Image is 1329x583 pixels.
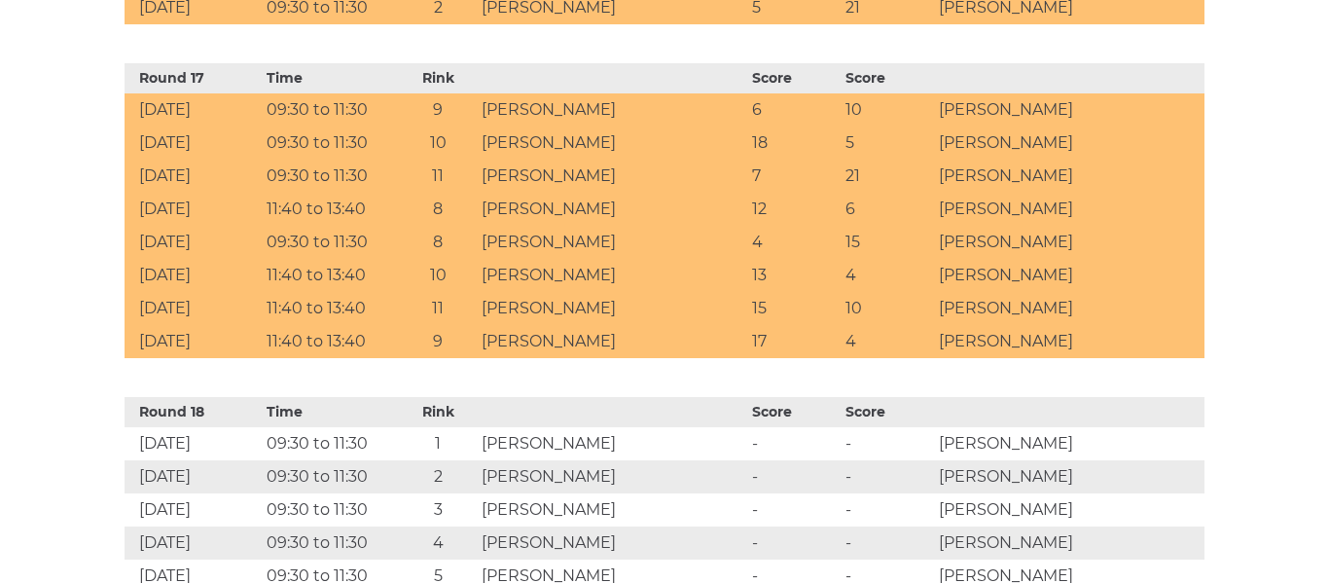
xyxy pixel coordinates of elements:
[841,527,934,560] td: -
[747,427,841,460] td: -
[747,325,841,358] td: 17
[841,93,934,127] td: 10
[262,93,399,127] td: 09:30 to 11:30
[399,193,478,226] td: 8
[262,259,399,292] td: 11:40 to 13:40
[841,325,934,358] td: 4
[934,527,1204,560] td: [PERSON_NAME]
[934,127,1204,160] td: [PERSON_NAME]
[262,226,399,259] td: 09:30 to 11:30
[477,93,747,127] td: [PERSON_NAME]
[841,460,934,493] td: -
[477,127,747,160] td: [PERSON_NAME]
[399,93,478,127] td: 9
[125,493,262,527] td: [DATE]
[262,397,399,427] th: Time
[125,460,262,493] td: [DATE]
[399,325,478,358] td: 9
[747,259,841,292] td: 13
[125,63,262,93] th: Round 17
[477,193,747,226] td: [PERSON_NAME]
[399,127,478,160] td: 10
[747,226,841,259] td: 4
[399,493,478,527] td: 3
[125,127,262,160] td: [DATE]
[477,527,747,560] td: [PERSON_NAME]
[262,460,399,493] td: 09:30 to 11:30
[477,226,747,259] td: [PERSON_NAME]
[747,460,841,493] td: -
[262,427,399,460] td: 09:30 to 11:30
[841,427,934,460] td: -
[747,292,841,325] td: 15
[841,226,934,259] td: 15
[125,259,262,292] td: [DATE]
[747,63,841,93] th: Score
[934,325,1204,358] td: [PERSON_NAME]
[399,259,478,292] td: 10
[747,527,841,560] td: -
[125,397,262,427] th: Round 18
[934,427,1204,460] td: [PERSON_NAME]
[747,493,841,527] td: -
[125,193,262,226] td: [DATE]
[399,160,478,193] td: 11
[934,493,1204,527] td: [PERSON_NAME]
[841,259,934,292] td: 4
[125,226,262,259] td: [DATE]
[477,259,747,292] td: [PERSON_NAME]
[262,292,399,325] td: 11:40 to 13:40
[841,63,934,93] th: Score
[841,193,934,226] td: 6
[399,460,478,493] td: 2
[934,226,1204,259] td: [PERSON_NAME]
[262,63,399,93] th: Time
[262,127,399,160] td: 09:30 to 11:30
[934,193,1204,226] td: [PERSON_NAME]
[934,259,1204,292] td: [PERSON_NAME]
[934,460,1204,493] td: [PERSON_NAME]
[125,527,262,560] td: [DATE]
[399,427,478,460] td: 1
[477,292,747,325] td: [PERSON_NAME]
[747,93,841,127] td: 6
[125,93,262,127] td: [DATE]
[125,325,262,358] td: [DATE]
[477,325,747,358] td: [PERSON_NAME]
[841,292,934,325] td: 10
[477,160,747,193] td: [PERSON_NAME]
[262,160,399,193] td: 09:30 to 11:30
[747,397,841,427] th: Score
[262,527,399,560] td: 09:30 to 11:30
[841,493,934,527] td: -
[399,527,478,560] td: 4
[262,193,399,226] td: 11:40 to 13:40
[477,493,747,527] td: [PERSON_NAME]
[399,63,478,93] th: Rink
[934,93,1204,127] td: [PERSON_NAME]
[399,226,478,259] td: 8
[747,193,841,226] td: 12
[262,325,399,358] td: 11:40 to 13:40
[125,160,262,193] td: [DATE]
[841,160,934,193] td: 21
[934,292,1204,325] td: [PERSON_NAME]
[934,160,1204,193] td: [PERSON_NAME]
[125,292,262,325] td: [DATE]
[399,397,478,427] th: Rink
[841,397,934,427] th: Score
[477,460,747,493] td: [PERSON_NAME]
[477,427,747,460] td: [PERSON_NAME]
[125,427,262,460] td: [DATE]
[747,160,841,193] td: 7
[841,127,934,160] td: 5
[399,292,478,325] td: 11
[747,127,841,160] td: 18
[262,493,399,527] td: 09:30 to 11:30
